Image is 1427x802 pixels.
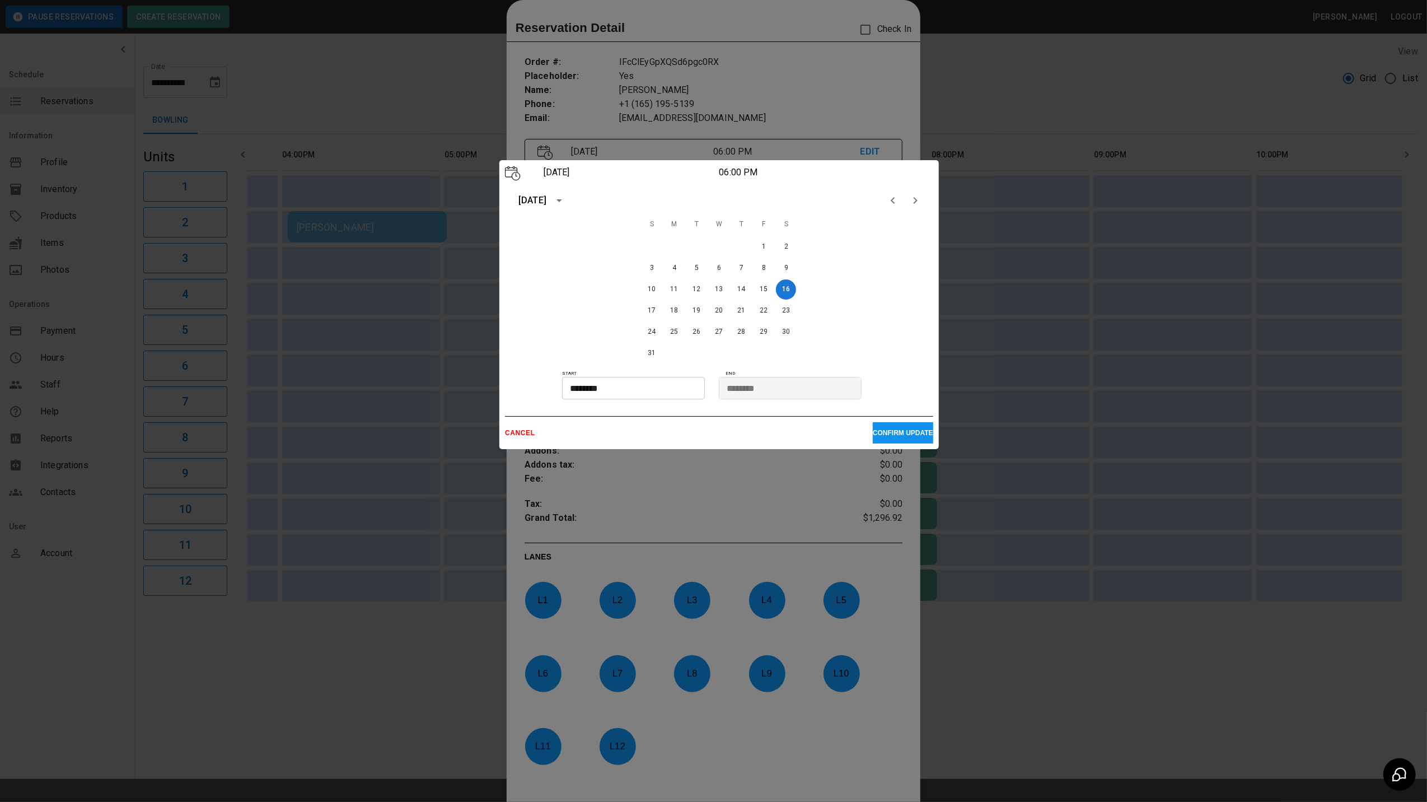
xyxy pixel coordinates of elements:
button: 29 [754,322,774,342]
span: Wednesday [709,213,729,236]
button: 9 [776,258,796,278]
button: 4 [664,258,684,278]
button: Previous month [882,189,904,212]
button: 5 [686,258,707,278]
button: 22 [754,301,774,321]
button: 17 [642,301,662,321]
input: Choose time, selected time is 6:00 PM [562,377,697,399]
button: 1 [754,237,774,257]
button: 18 [664,301,684,321]
button: 26 [686,322,707,342]
span: Tuesday [686,213,707,236]
button: 30 [776,322,796,342]
p: CONFIRM UPDATE [873,429,933,437]
button: 7 [731,258,751,278]
button: Next month [904,189,927,212]
button: 13 [709,279,729,300]
p: START [562,370,719,377]
button: 2 [776,237,796,257]
p: 06:00 PM [719,166,897,179]
button: 15 [754,279,774,300]
span: Sunday [642,213,662,236]
span: Saturday [776,213,796,236]
button: 10 [642,279,662,300]
button: 11 [664,279,684,300]
input: Choose time, selected time is 8:00 PM [719,377,854,399]
div: [DATE] [518,194,546,207]
span: Thursday [731,213,751,236]
p: [DATE] [541,166,719,179]
button: 27 [709,322,729,342]
button: 28 [731,322,751,342]
button: CONFIRM UPDATE [873,422,933,444]
span: Friday [754,213,774,236]
button: 24 [642,322,662,342]
span: Monday [664,213,684,236]
button: 12 [686,279,707,300]
button: 31 [642,343,662,363]
button: 6 [709,258,729,278]
p: CANCEL [505,429,873,437]
button: calendar view is open, switch to year view [550,191,569,210]
button: 20 [709,301,729,321]
button: 3 [642,258,662,278]
button: 19 [686,301,707,321]
button: 14 [731,279,751,300]
img: Vector [505,166,521,181]
button: 23 [776,301,796,321]
button: 21 [731,301,751,321]
button: 16 [776,279,796,300]
button: 25 [664,322,684,342]
p: END [726,370,933,377]
button: 8 [754,258,774,278]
